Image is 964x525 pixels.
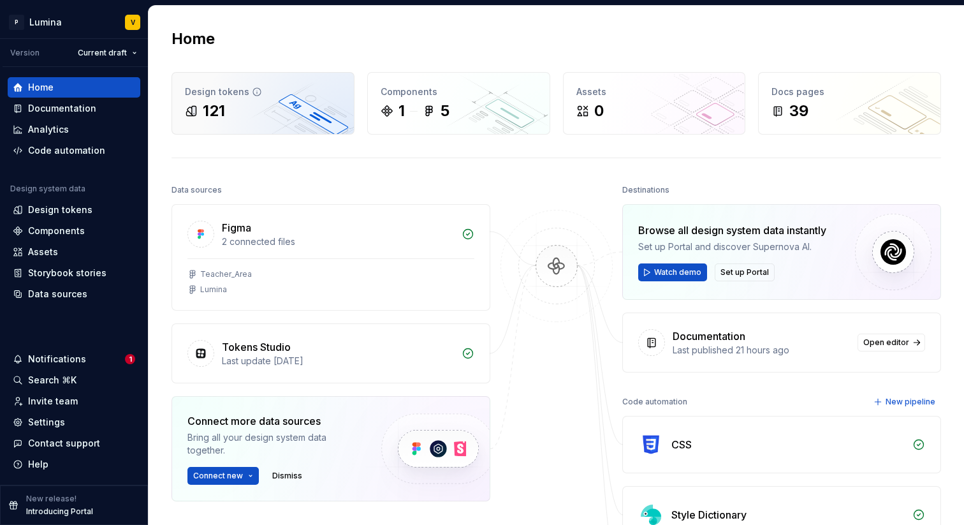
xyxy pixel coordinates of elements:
[222,220,251,235] div: Figma
[172,323,490,383] a: Tokens StudioLast update [DATE]
[8,200,140,220] a: Design tokens
[8,77,140,98] a: Home
[863,337,909,348] span: Open editor
[78,48,127,58] span: Current draft
[8,242,140,262] a: Assets
[8,140,140,161] a: Code automation
[8,370,140,390] button: Search ⌘K
[441,101,449,121] div: 5
[8,349,140,369] button: Notifications1
[29,16,62,29] div: Lumina
[28,353,86,366] div: Notifications
[172,181,222,199] div: Data sources
[576,85,733,98] div: Assets
[28,267,106,279] div: Storybook stories
[28,416,65,429] div: Settings
[200,269,252,279] div: Teacher_Area
[8,284,140,304] a: Data sources
[187,467,259,485] button: Connect new
[771,85,928,98] div: Docs pages
[28,437,100,450] div: Contact support
[8,433,140,454] button: Contact support
[185,85,341,98] div: Design tokens
[8,391,140,411] a: Invite team
[789,101,808,121] div: 39
[758,72,941,135] a: Docs pages39
[200,285,227,295] div: Lumina
[671,507,747,522] div: Style Dictionary
[594,101,604,121] div: 0
[638,240,826,253] div: Set up Portal and discover Supernova AI.
[673,344,850,357] div: Last published 21 hours ago
[870,393,941,411] button: New pipeline
[3,8,145,36] button: PLuminaV
[125,354,135,364] span: 1
[10,184,85,194] div: Design system data
[8,119,140,140] a: Analytics
[8,412,140,433] a: Settings
[222,235,454,248] div: 2 connected files
[9,15,24,30] div: P
[858,334,925,351] a: Open editor
[563,72,746,135] a: Assets0
[172,72,354,135] a: Design tokens121
[203,101,225,121] div: 121
[193,471,243,481] span: Connect new
[8,454,140,475] button: Help
[28,144,105,157] div: Code automation
[886,397,935,407] span: New pipeline
[398,101,405,121] div: 1
[187,413,360,429] div: Connect more data sources
[638,223,826,238] div: Browse all design system data instantly
[222,355,454,367] div: Last update [DATE]
[673,329,745,344] div: Documentation
[622,181,669,199] div: Destinations
[715,263,775,281] button: Set up Portal
[272,471,302,481] span: Dismiss
[720,267,769,277] span: Set up Portal
[28,395,78,408] div: Invite team
[28,246,58,258] div: Assets
[187,431,360,457] div: Bring all your design system data together.
[28,458,48,471] div: Help
[28,81,54,94] div: Home
[267,467,308,485] button: Dismiss
[28,288,87,300] div: Data sources
[131,17,135,27] div: V
[172,29,215,49] h2: Home
[654,267,701,277] span: Watch demo
[26,507,93,517] p: Introducing Portal
[28,102,96,115] div: Documentation
[638,263,707,281] button: Watch demo
[28,123,69,136] div: Analytics
[381,85,537,98] div: Components
[622,393,687,411] div: Code automation
[72,44,143,62] button: Current draft
[8,221,140,241] a: Components
[26,494,77,504] p: New release!
[28,225,85,237] div: Components
[222,339,291,355] div: Tokens Studio
[367,72,550,135] a: Components15
[172,204,490,311] a: Figma2 connected filesTeacher_AreaLumina
[671,437,692,452] div: CSS
[28,374,77,387] div: Search ⌘K
[10,48,40,58] div: Version
[8,263,140,283] a: Storybook stories
[28,203,92,216] div: Design tokens
[8,98,140,119] a: Documentation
